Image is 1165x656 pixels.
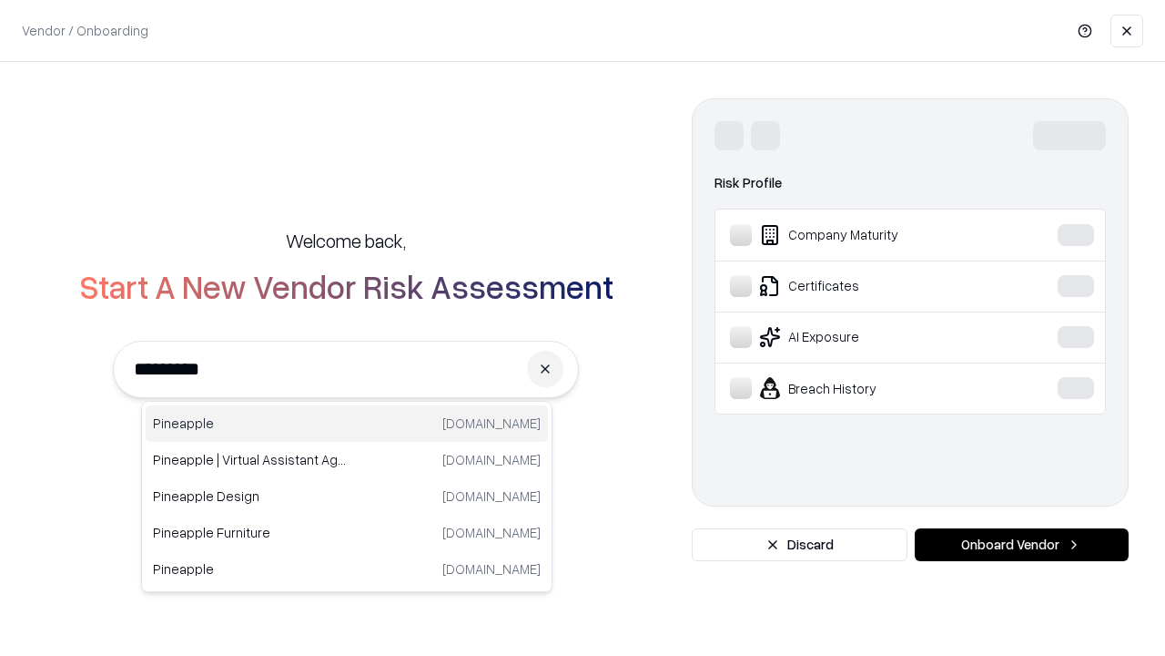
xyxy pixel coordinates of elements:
[153,523,347,542] p: Pineapple Furniture
[730,224,1002,246] div: Company Maturity
[153,487,347,506] p: Pineapple Design
[730,377,1002,399] div: Breach History
[22,21,148,40] p: Vendor / Onboarding
[714,172,1106,194] div: Risk Profile
[442,414,541,433] p: [DOMAIN_NAME]
[153,414,347,433] p: Pineapple
[153,450,347,469] p: Pineapple | Virtual Assistant Agency
[730,275,1002,297] div: Certificates
[442,559,541,579] p: [DOMAIN_NAME]
[79,268,613,304] h2: Start A New Vendor Risk Assessment
[915,528,1129,561] button: Onboard Vendor
[442,450,541,469] p: [DOMAIN_NAME]
[286,228,406,253] h5: Welcome back,
[153,559,347,579] p: Pineapple
[141,401,552,592] div: Suggestions
[442,523,541,542] p: [DOMAIN_NAME]
[692,528,907,561] button: Discard
[730,326,1002,348] div: AI Exposure
[442,487,541,506] p: [DOMAIN_NAME]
